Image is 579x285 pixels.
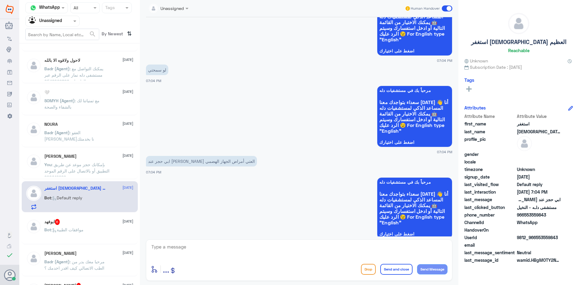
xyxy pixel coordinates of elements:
span: Unknown [464,58,488,64]
span: استغفر [517,121,561,127]
span: مرحباً بك في مستشفيات دله [379,88,450,93]
span: phone_number [464,212,516,218]
input: Search by Name, Local etc… [26,29,99,40]
span: Badr (Agent) [44,130,70,135]
button: search [89,29,96,39]
h5: استغفر الله العظيم [44,186,107,191]
span: Attribute Value [517,113,561,119]
img: defaultAdmin.png [26,219,41,234]
span: Default reply [517,181,561,188]
span: HandoverOn [464,227,516,233]
span: SOMYH (Agent) [44,98,75,103]
span: Badr (Agent) [44,66,70,71]
img: defaultAdmin.png [26,186,41,201]
img: Unassigned.svg [29,17,38,26]
span: [DATE] [122,121,133,126]
img: defaultAdmin.png [26,154,41,169]
span: : يمكنك التواصل مع مستشفى دله نمار على الرقم عبر الواتساب 0546022896 [44,66,103,84]
h5: لاحول ولاقوه الا بالله [44,58,80,63]
button: Drop [361,264,376,275]
span: سعداء بتواجدك معنا [DATE] 👋 أنا المساعد الذكي لمستشفيات دله 🤖 يمكنك الاختيار من القائمة التالية أ... [379,8,450,42]
span: سعداء بتواجدك معنا [DATE] 👋 أنا المساعد الذكي لمستشفيات دله 🤖 يمكنك الاختيار من القائمة التالية أ... [379,191,450,225]
span: Bot [44,195,51,200]
span: You [44,162,52,167]
span: UserId [464,234,516,241]
span: locale [464,159,516,165]
span: last_message_sentiment [464,249,516,256]
span: search [89,30,96,38]
span: Unknown [517,166,561,173]
h5: 🤍 [44,90,49,95]
span: اضغط على اختيارك [379,140,450,145]
img: defaultAdmin.png [26,90,41,105]
span: 6 [55,219,60,225]
img: defaultAdmin.png [508,13,529,34]
img: defaultAdmin.png [26,251,41,266]
span: [DATE] [122,57,133,62]
button: Send and close [380,264,413,275]
div: Tags [104,4,115,12]
span: 0 [517,249,561,256]
span: null [517,151,561,157]
img: whatsapp.png [29,3,38,12]
span: last_clicked_button [464,204,516,211]
span: 2025-09-14T16:04:52.059Z [517,189,561,195]
h6: Reachable [508,48,530,53]
span: [DATE] [122,185,133,190]
img: Widebot Logo [6,5,14,14]
span: null [517,227,561,233]
h5: ام حسين [44,251,77,256]
span: last_visited_flow [464,181,516,188]
span: 2024-12-08T17:10:57.176Z [517,174,561,180]
span: 966553559843 [517,212,561,218]
button: Send Message [417,264,448,274]
span: Badr (Agent) [44,259,70,264]
span: [DATE] [122,250,133,255]
span: 07:04 PM [437,58,452,63]
p: 14/9/2025, 7:04 PM [146,156,257,166]
span: first_name [464,121,516,127]
h5: ابوفهد [44,219,60,225]
span: Subscription Date : [DATE] [464,64,573,70]
span: 07:04 PM [146,79,161,83]
span: last_interaction [464,189,516,195]
h5: Mohamed Elabbasy [44,154,77,159]
span: last_message_id [464,257,516,263]
span: [DATE] [122,219,133,224]
span: اضغط على اختيارك [379,49,450,53]
img: defaultAdmin.png [517,136,532,151]
span: Bot [44,227,51,232]
h6: Attributes [464,105,486,110]
span: gender [464,151,516,157]
p: 14/9/2025, 7:04 PM [146,65,168,75]
span: ... [163,264,169,274]
span: ابي حجز عند الدكتور عبد الواحد العتي أمراض الجهاز الهضمي [517,196,561,203]
i: ⇅ [127,29,132,39]
img: defaultAdmin.png [26,58,41,73]
span: سعداء بتواجدك معنا [DATE] 👋 أنا المساعد الذكي لمستشفيات دله 🤖 يمكنك الاختيار من القائمة التالية أ... [379,99,450,134]
span: last_message [464,196,516,203]
span: الله العظيم [517,128,561,135]
span: By Newest [99,29,125,41]
span: : بإمكانك حجز موعد عن طريق التطبيق أو بالاتصال على الرقم الموحد 920012222 [44,162,109,180]
span: 07:04 PM [437,149,452,154]
span: [DATE] [122,89,133,94]
span: اضغط على اختيارك [379,232,450,236]
button: ... [163,262,169,276]
span: ChannelId [464,219,516,226]
span: wamid.HBgMOTY2NTUzNTU5ODQzFQIAEhgUM0EwNjA4MkE5NENGNUI0N0RDQ0MA [517,257,561,263]
span: last_name [464,128,516,135]
span: signup_date [464,174,516,180]
button: Avatar [4,269,15,281]
span: profile_pic [464,136,516,150]
span: : مرحبا معك بدر من الطب الاتصالي كيف اقدر اخدمك ؟ [44,259,105,271]
span: مرحباً بك في مستشفيات دله [379,180,450,185]
span: 07:04 PM [146,170,161,174]
span: null [517,159,561,165]
span: email [464,242,516,248]
span: : Default reply [51,195,82,200]
span: timezone [464,166,516,173]
span: 9812_966553559843 [517,234,561,241]
span: null [517,242,561,248]
i: check [6,252,13,259]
